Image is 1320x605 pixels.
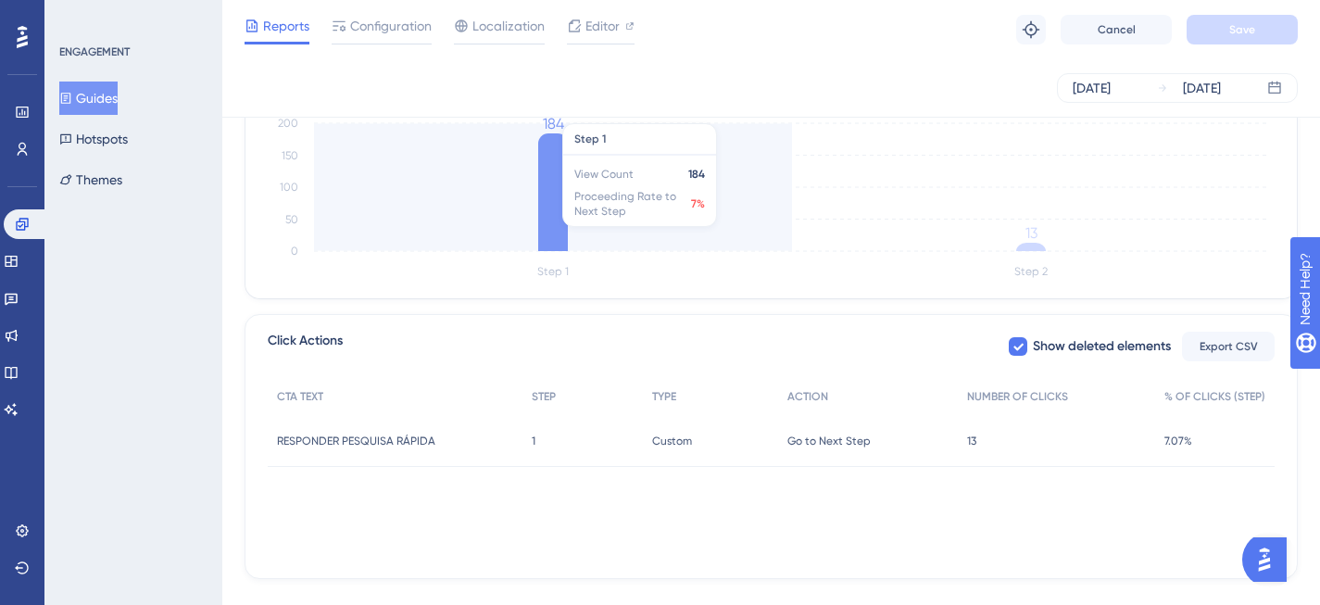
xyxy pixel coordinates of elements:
iframe: UserGuiding AI Assistant Launcher [1242,532,1298,587]
span: Reports [263,15,309,37]
span: Editor [585,15,620,37]
button: Hotspots [59,122,128,156]
span: % OF CLICKS (STEP) [1164,389,1265,404]
button: Guides [59,82,118,115]
span: 7.07% [1164,434,1192,448]
span: Cancel [1098,22,1136,37]
span: STEP [532,389,556,404]
div: [DATE] [1073,77,1111,99]
span: Need Help? [44,5,116,27]
tspan: 0 [291,245,298,258]
span: 1 [532,434,535,448]
button: Cancel [1061,15,1172,44]
tspan: 150 [282,149,298,162]
span: TYPE [652,389,676,404]
span: RESPONDER PESQUISA RÁPIDA [277,434,435,448]
button: Export CSV [1182,332,1275,361]
span: Export CSV [1200,339,1258,354]
span: Custom [652,434,692,448]
span: Save [1229,22,1255,37]
div: [DATE] [1183,77,1221,99]
span: Configuration [350,15,432,37]
span: 13 [967,434,976,448]
div: ENGAGEMENT [59,44,130,59]
tspan: 184 [543,115,564,132]
span: CTA TEXT [277,389,323,404]
span: Click Actions [268,330,343,363]
span: ACTION [787,389,828,404]
span: Localization [472,15,545,37]
tspan: 13 [1025,224,1037,242]
tspan: Step 1 [537,265,569,278]
span: NUMBER OF CLICKS [967,389,1068,404]
tspan: 50 [285,213,298,226]
span: Go to Next Step [787,434,871,448]
tspan: 100 [280,181,298,194]
span: Show deleted elements [1033,335,1171,358]
button: Themes [59,163,122,196]
tspan: 200 [278,117,298,130]
button: Save [1187,15,1298,44]
tspan: Step 2 [1014,265,1048,278]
